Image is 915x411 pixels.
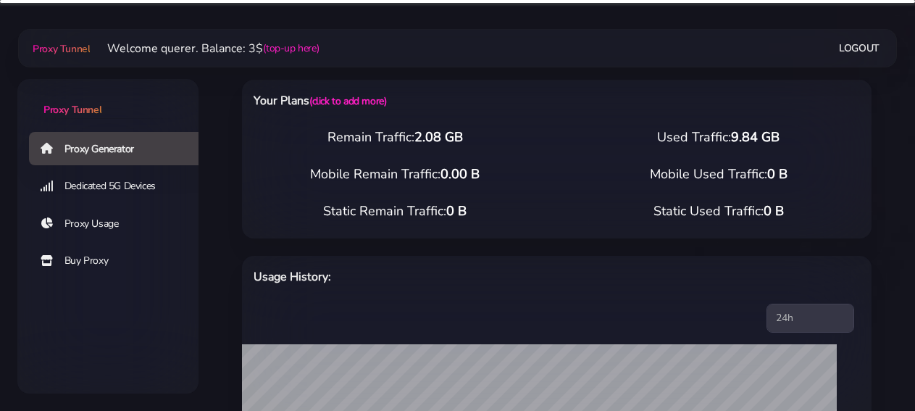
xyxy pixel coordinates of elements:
span: 0 B [446,202,467,220]
span: 9.84 GB [731,128,780,146]
iframe: Webchat Widget [845,341,897,393]
li: Welcome querer. Balance: 3$ [90,40,319,57]
span: Proxy Tunnel [43,103,101,117]
h6: Your Plans [254,91,600,110]
div: Mobile Used Traffic: [557,165,881,184]
a: (click to add more) [309,94,386,108]
h6: Usage History: [254,267,600,286]
a: Proxy Usage [29,207,210,241]
div: Mobile Remain Traffic: [233,165,557,184]
a: Proxy Tunnel [17,79,199,117]
div: Used Traffic: [557,128,881,147]
span: 0 B [764,202,784,220]
a: Proxy Generator [29,132,210,165]
span: 0.00 B [440,165,480,183]
a: Proxy Tunnel [30,37,90,60]
span: 0 B [767,165,787,183]
div: Static Remain Traffic: [233,202,557,221]
a: Dedicated 5G Devices [29,170,210,203]
span: Proxy Tunnel [33,42,90,56]
a: (top-up here) [263,41,319,56]
span: 2.08 GB [414,128,463,146]
div: Remain Traffic: [233,128,557,147]
div: Static Used Traffic: [557,202,881,221]
a: Buy Proxy [29,244,210,278]
a: Logout [839,35,880,62]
